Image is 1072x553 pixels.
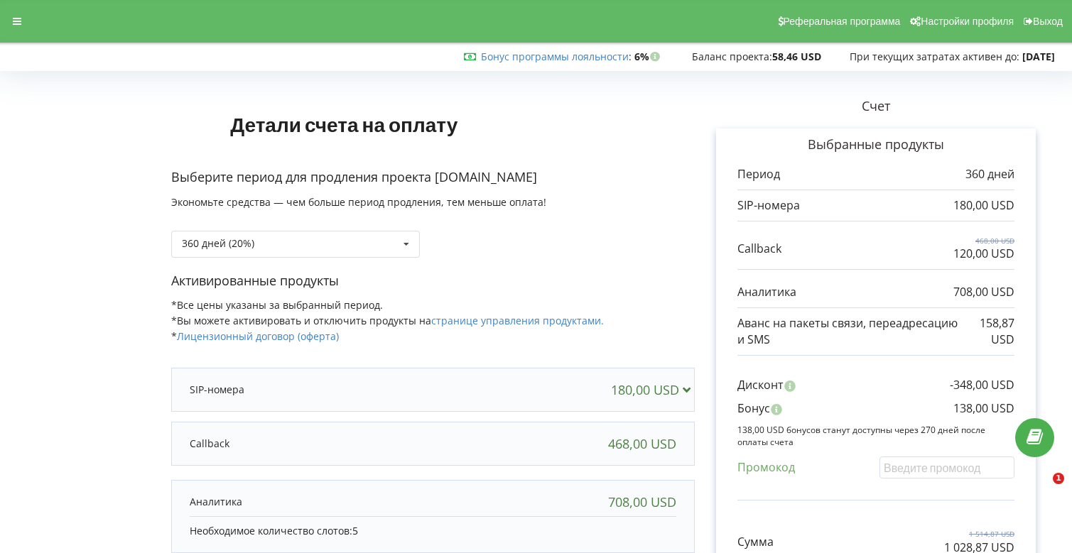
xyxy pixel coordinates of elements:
[921,16,1014,27] span: Настройки профиля
[953,236,1014,246] p: 468,00 USD
[171,272,695,290] p: Активированные продукты
[171,314,604,327] span: *Вы можете активировать и отключить продукты на
[737,241,781,257] p: Callback
[190,383,244,397] p: SIP-номера
[772,50,821,63] strong: 58,46 USD
[1022,50,1055,63] strong: [DATE]
[692,50,772,63] span: Баланс проекта:
[737,377,784,393] p: Дисконт
[737,197,800,214] p: SIP-номера
[953,284,1014,300] p: 708,00 USD
[182,239,254,248] div: 360 дней (20%)
[190,437,229,451] p: Callback
[961,315,1014,348] p: 158,87 USD
[1024,473,1058,507] iframe: Intercom live chat
[879,456,1014,478] input: Введите промокод
[737,166,780,182] p: Период
[953,246,1014,262] p: 120,00 USD
[608,437,676,451] div: 468,00 USD
[737,534,774,550] p: Сумма
[1053,473,1064,484] span: 1
[953,400,1014,417] p: 138,00 USD
[737,136,1014,154] p: Выбранные продукты
[611,383,697,397] div: 180,00 USD
[481,50,632,63] span: :
[695,97,1057,116] p: Счет
[171,195,546,209] span: Экономьте средства — чем больше период продления, тем меньше оплата!
[190,524,676,538] p: Необходимое количество слотов:
[481,50,629,63] a: Бонус программы лояльности
[737,284,796,300] p: Аналитика
[431,314,604,327] a: странице управления продуктами.
[737,315,961,348] p: Аванс на пакеты связи, переадресацию и SMS
[171,298,383,312] span: *Все цены указаны за выбранный период.
[737,459,795,476] p: Промокод
[965,166,1014,182] p: 360 дней
[352,524,358,537] span: 5
[171,168,695,187] p: Выберите период для продления проекта [DOMAIN_NAME]
[850,50,1019,63] span: При текущих затратах активен до:
[634,50,664,63] strong: 6%
[950,377,1014,393] p: -348,00 USD
[190,495,242,509] p: Аналитика
[737,424,1014,448] p: 138,00 USD бонусов станут доступны через 270 дней после оплаты счета
[171,90,516,158] h1: Детали счета на оплату
[953,197,1014,214] p: 180,00 USD
[784,16,901,27] span: Реферальная программа
[608,495,676,509] div: 708,00 USD
[177,329,339,343] a: Лицензионный договор (оферта)
[1033,16,1063,27] span: Выход
[944,529,1014,539] p: 1 514,87 USD
[737,400,770,417] p: Бонус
